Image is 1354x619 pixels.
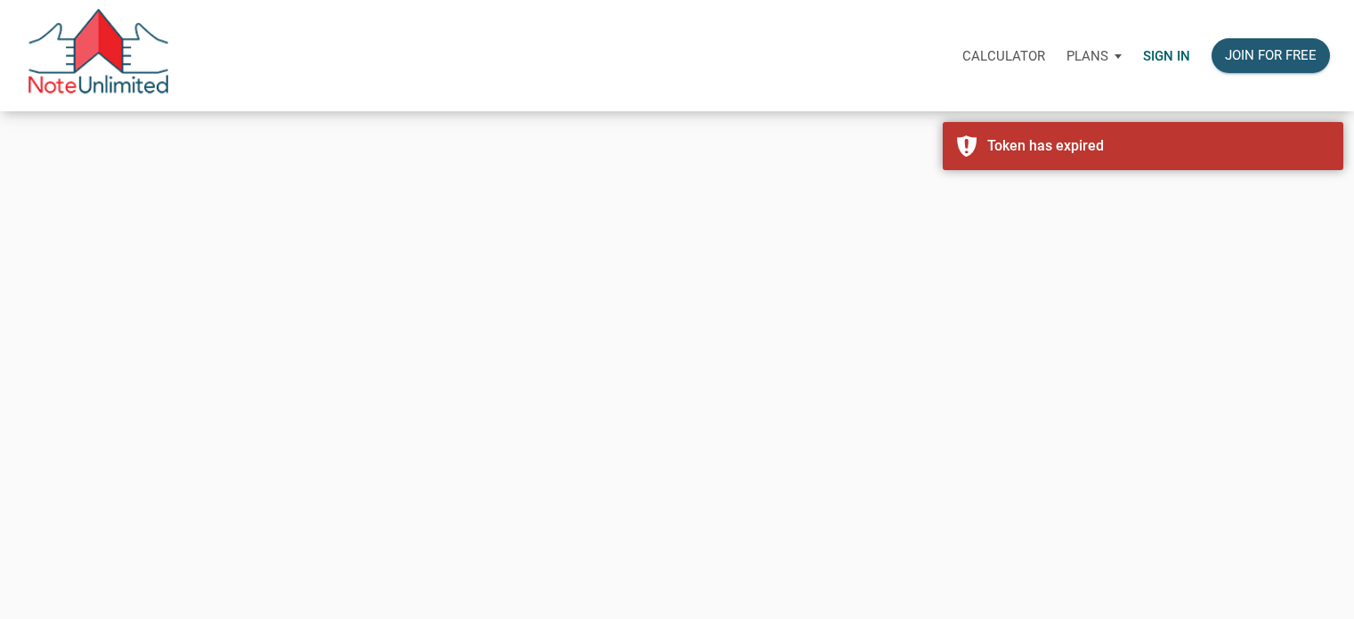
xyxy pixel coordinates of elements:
p: Plans [1066,48,1108,64]
p: Calculator [962,48,1045,64]
a: Plans [1056,28,1132,84]
img: NoteUnlimited [27,9,170,102]
button: Plans [1056,29,1132,83]
p: Sign in [1143,48,1190,64]
a: Join for free [1201,28,1341,84]
a: Sign in [1132,28,1201,84]
button: Join for free [1212,38,1330,73]
div: Join for free [1225,45,1317,66]
div: Token has expired [987,135,1330,157]
a: Calculator [952,28,1056,84]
